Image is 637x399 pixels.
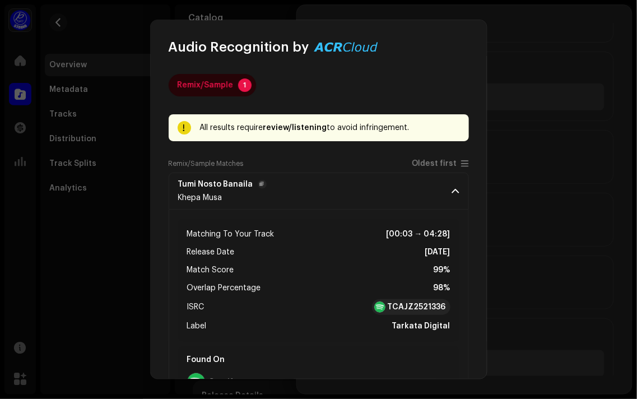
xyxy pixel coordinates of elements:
[187,281,261,295] span: Overlap Percentage
[392,319,450,333] strong: Tarkata Digital
[169,38,309,56] span: Audio Recognition by
[178,180,253,189] strong: Tumi Nosto Banaila
[425,245,450,259] strong: [DATE]
[412,160,457,168] span: Oldest first
[187,263,234,277] span: Match Score
[200,121,460,134] div: All results require to avoid infringement.
[169,159,244,168] label: Remix/Sample Matches
[434,263,450,277] strong: 99%
[412,159,469,168] p-togglebutton: Oldest first
[434,281,450,295] strong: 98%
[263,124,327,132] strong: review/listening
[187,228,275,241] span: Matching To Your Track
[187,319,207,333] span: Label
[178,180,267,189] span: Tumi Nosto Banaila
[210,378,238,387] strong: Spotify
[238,78,252,92] p-badge: 1
[178,74,234,96] div: Remix/Sample
[187,245,235,259] span: Release Date
[387,228,450,241] strong: [00:03 → 04:28]
[169,173,469,210] p-accordion-header: Tumi Nosto BanailaKhepa Musa
[187,300,204,314] span: ISRC
[183,351,455,369] div: Found On
[388,301,446,313] strong: TCAJZ2521336
[178,194,222,202] span: Khepa Musa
